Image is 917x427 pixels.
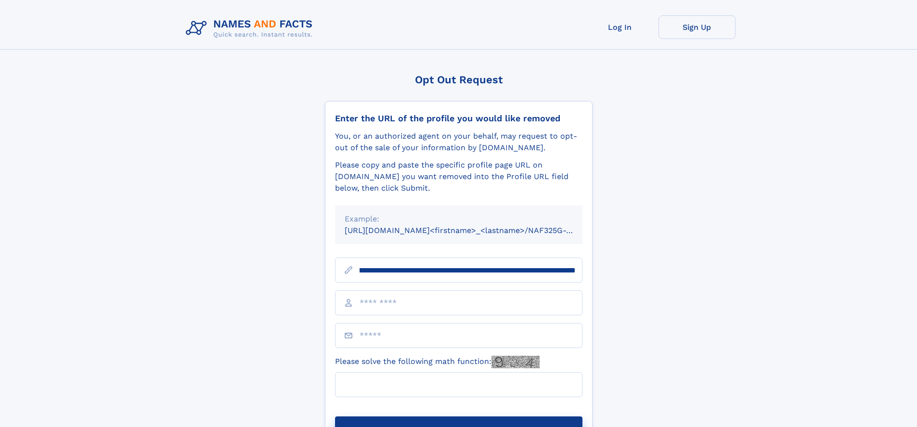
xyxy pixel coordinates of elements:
[335,130,582,154] div: You, or an authorized agent on your behalf, may request to opt-out of the sale of your informatio...
[325,74,593,86] div: Opt Out Request
[345,226,601,235] small: [URL][DOMAIN_NAME]<firstname>_<lastname>/NAF325G-xxxxxxxx
[345,213,573,225] div: Example:
[335,356,540,368] label: Please solve the following math function:
[182,15,321,41] img: Logo Names and Facts
[335,113,582,124] div: Enter the URL of the profile you would like removed
[335,159,582,194] div: Please copy and paste the specific profile page URL on [DOMAIN_NAME] you want removed into the Pr...
[581,15,659,39] a: Log In
[659,15,736,39] a: Sign Up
